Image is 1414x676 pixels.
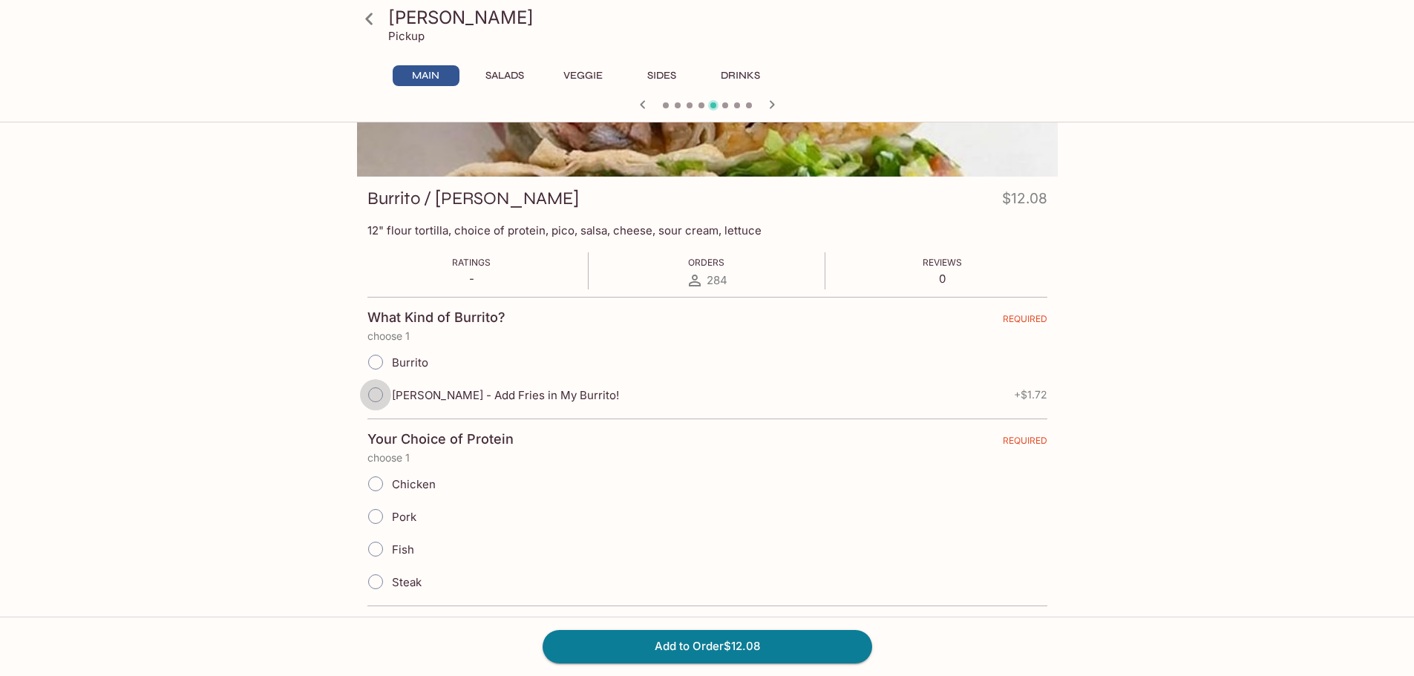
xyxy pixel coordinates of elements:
h3: Burrito / [PERSON_NAME] [367,187,579,210]
button: Veggie [550,65,617,86]
span: Pork [392,510,416,524]
button: Main [393,65,459,86]
button: Add to Order$12.08 [543,630,872,663]
span: Fish [392,542,414,557]
span: Reviews [923,257,962,268]
h3: [PERSON_NAME] [388,6,1052,29]
button: Sides [629,65,695,86]
h4: What Kind of Burrito? [367,309,505,326]
span: 284 [707,273,727,287]
span: REQUIRED [1003,435,1047,452]
button: Salads [471,65,538,86]
span: Orders [688,257,724,268]
p: 0 [923,272,962,286]
p: choose 1 [367,330,1047,342]
span: + $1.72 [1014,389,1047,401]
button: Drinks [707,65,774,86]
p: Pickup [388,29,425,43]
h4: Your Choice of Protein [367,431,514,447]
span: Burrito [392,355,428,370]
span: REQUIRED [1003,313,1047,330]
p: 12" flour tortilla, choice of protein, pico, salsa, cheese, sour cream, lettuce [367,223,1047,237]
span: Ratings [452,257,491,268]
p: - [452,272,491,286]
span: Steak [392,575,422,589]
span: Chicken [392,477,436,491]
span: [PERSON_NAME] - Add Fries in My Burrito! [392,388,619,402]
h4: $12.08 [1002,187,1047,216]
p: choose 1 [367,452,1047,464]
